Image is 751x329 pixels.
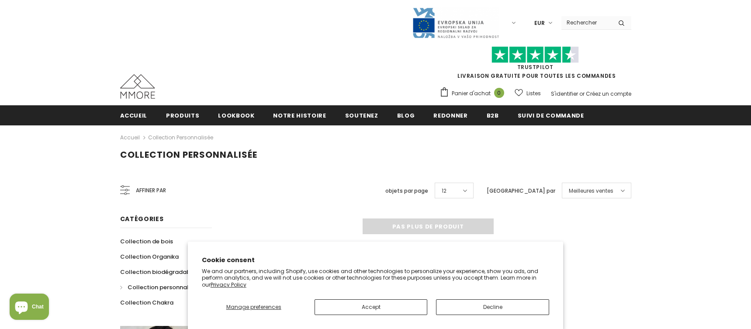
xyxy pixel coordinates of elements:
[412,7,499,39] img: Javni Razpis
[120,253,179,261] span: Collection Organika
[136,186,166,195] span: Affiner par
[518,105,584,125] a: Suivi de commande
[120,280,200,295] a: Collection personnalisée
[202,256,550,265] h2: Cookie consent
[120,215,164,223] span: Catégories
[412,19,499,26] a: Javni Razpis
[433,105,467,125] a: Redonner
[273,111,326,120] span: Notre histoire
[487,187,555,195] label: [GEOGRAPHIC_DATA] par
[487,111,499,120] span: B2B
[166,105,199,125] a: Produits
[518,111,584,120] span: Suivi de commande
[491,46,579,63] img: Faites confiance aux étoiles pilotes
[218,105,254,125] a: Lookbook
[120,111,148,120] span: Accueil
[487,105,499,125] a: B2B
[551,90,578,97] a: S'identifier
[452,89,491,98] span: Panier d'achat
[202,299,306,315] button: Manage preferences
[120,149,257,161] span: Collection personnalisée
[397,105,415,125] a: Blog
[120,295,173,310] a: Collection Chakra
[120,234,173,249] a: Collection de bois
[211,281,246,288] a: Privacy Policy
[120,264,196,280] a: Collection biodégradable
[569,187,613,195] span: Meilleures ventes
[120,132,140,143] a: Accueil
[561,16,612,29] input: Search Site
[120,298,173,307] span: Collection Chakra
[433,111,467,120] span: Redonner
[397,111,415,120] span: Blog
[7,294,52,322] inbox-online-store-chat: Shopify online store chat
[345,105,378,125] a: soutenez
[128,283,200,291] span: Collection personnalisée
[586,90,631,97] a: Créez un compte
[345,111,378,120] span: soutenez
[517,63,554,71] a: TrustPilot
[120,105,148,125] a: Accueil
[120,249,179,264] a: Collection Organika
[226,303,281,311] span: Manage preferences
[526,89,541,98] span: Listes
[440,50,631,80] span: LIVRAISON GRATUITE POUR TOUTES LES COMMANDES
[385,187,428,195] label: objets par page
[579,90,585,97] span: or
[120,74,155,99] img: Cas MMORE
[120,268,196,276] span: Collection biodégradable
[494,88,504,98] span: 0
[120,237,173,246] span: Collection de bois
[202,268,550,288] p: We and our partners, including Shopify, use cookies and other technologies to personalize your ex...
[515,86,541,101] a: Listes
[218,111,254,120] span: Lookbook
[442,187,446,195] span: 12
[440,87,509,100] a: Panier d'achat 0
[273,105,326,125] a: Notre histoire
[534,19,545,28] span: EUR
[166,111,199,120] span: Produits
[148,134,213,141] a: Collection personnalisée
[315,299,428,315] button: Accept
[436,299,549,315] button: Decline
